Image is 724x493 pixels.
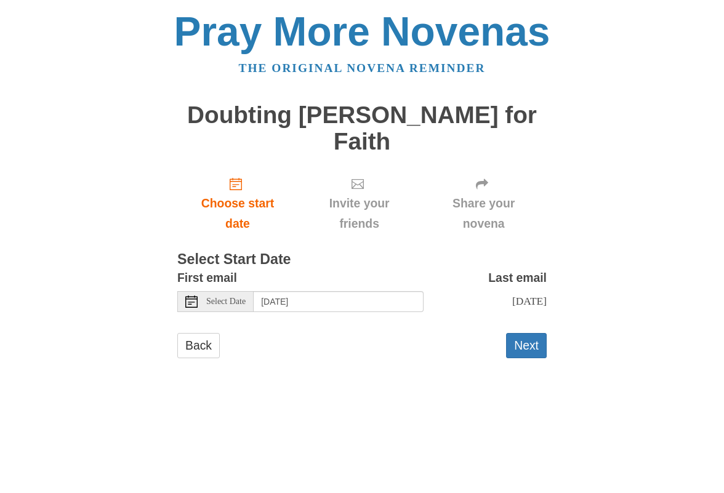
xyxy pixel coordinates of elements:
[420,167,547,240] div: Click "Next" to confirm your start date first.
[177,252,547,268] h3: Select Start Date
[177,268,237,288] label: First email
[190,193,286,234] span: Choose start date
[298,167,420,240] div: Click "Next" to confirm your start date first.
[506,333,547,358] button: Next
[206,297,246,306] span: Select Date
[177,167,298,240] a: Choose start date
[488,268,547,288] label: Last email
[512,295,547,307] span: [DATE]
[239,62,486,74] a: The original novena reminder
[177,102,547,154] h1: Doubting [PERSON_NAME] for Faith
[177,333,220,358] a: Back
[310,193,408,234] span: Invite your friends
[433,193,534,234] span: Share your novena
[174,9,550,54] a: Pray More Novenas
